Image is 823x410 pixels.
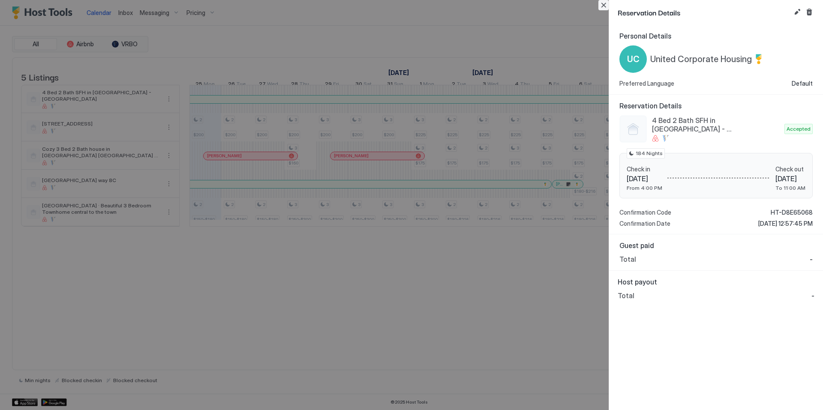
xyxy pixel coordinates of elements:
span: Total [619,255,636,263]
span: [DATE] [775,174,805,183]
button: Cancel reservation [804,7,814,17]
span: Accepted [787,125,811,133]
span: Check out [775,165,805,173]
span: United Corporate Housing [650,54,752,65]
span: Check in [627,165,662,173]
span: - [811,291,814,300]
span: Guest paid [619,241,813,250]
button: Edit reservation [792,7,802,17]
span: Confirmation Date [619,220,670,227]
span: [DATE] [627,174,662,183]
span: From 4:00 PM [627,185,662,191]
span: Preferred Language [619,80,674,87]
span: UC [627,53,640,66]
span: Default [792,80,813,87]
span: Reservation Details [618,7,790,18]
span: To 11:00 AM [775,185,805,191]
span: [DATE] 12:57:45 PM [758,220,813,227]
span: Confirmation Code [619,209,671,216]
span: Host payout [618,278,814,286]
span: 4 Bed 2 Bath SFH in [GEOGRAPHIC_DATA] - [GEOGRAPHIC_DATA] [652,116,781,133]
span: - [810,255,813,263]
span: Personal Details [619,32,813,40]
span: Reservation Details [619,102,813,110]
span: 184 Nights [636,150,663,157]
span: HT-D8E65068 [771,209,813,216]
span: Total [618,291,634,300]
